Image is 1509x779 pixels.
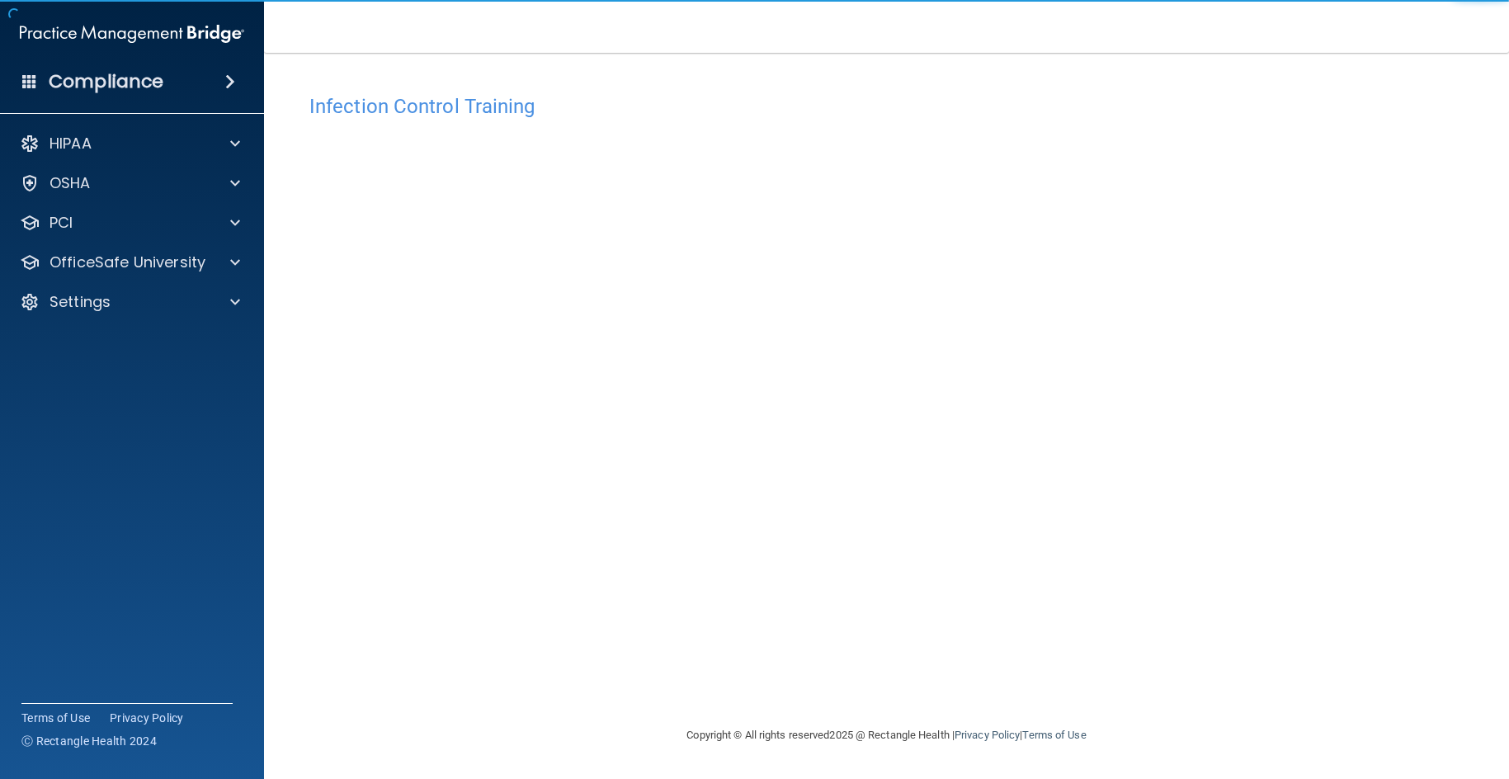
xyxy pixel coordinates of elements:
a: OSHA [20,173,240,193]
a: Privacy Policy [955,729,1020,741]
a: Terms of Use [1022,729,1086,741]
h4: Compliance [49,70,163,93]
a: Terms of Use [21,710,90,726]
h4: Infection Control Training [309,96,1464,117]
p: HIPAA [50,134,92,153]
p: PCI [50,213,73,233]
div: Copyright © All rights reserved 2025 @ Rectangle Health | | [586,709,1188,762]
iframe: infection-control-training [309,126,1134,634]
p: Settings [50,292,111,312]
img: PMB logo [20,17,244,50]
p: OSHA [50,173,91,193]
span: Ⓒ Rectangle Health 2024 [21,733,157,749]
a: HIPAA [20,134,240,153]
a: OfficeSafe University [20,253,240,272]
p: OfficeSafe University [50,253,205,272]
a: Privacy Policy [110,710,184,726]
a: PCI [20,213,240,233]
a: Settings [20,292,240,312]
